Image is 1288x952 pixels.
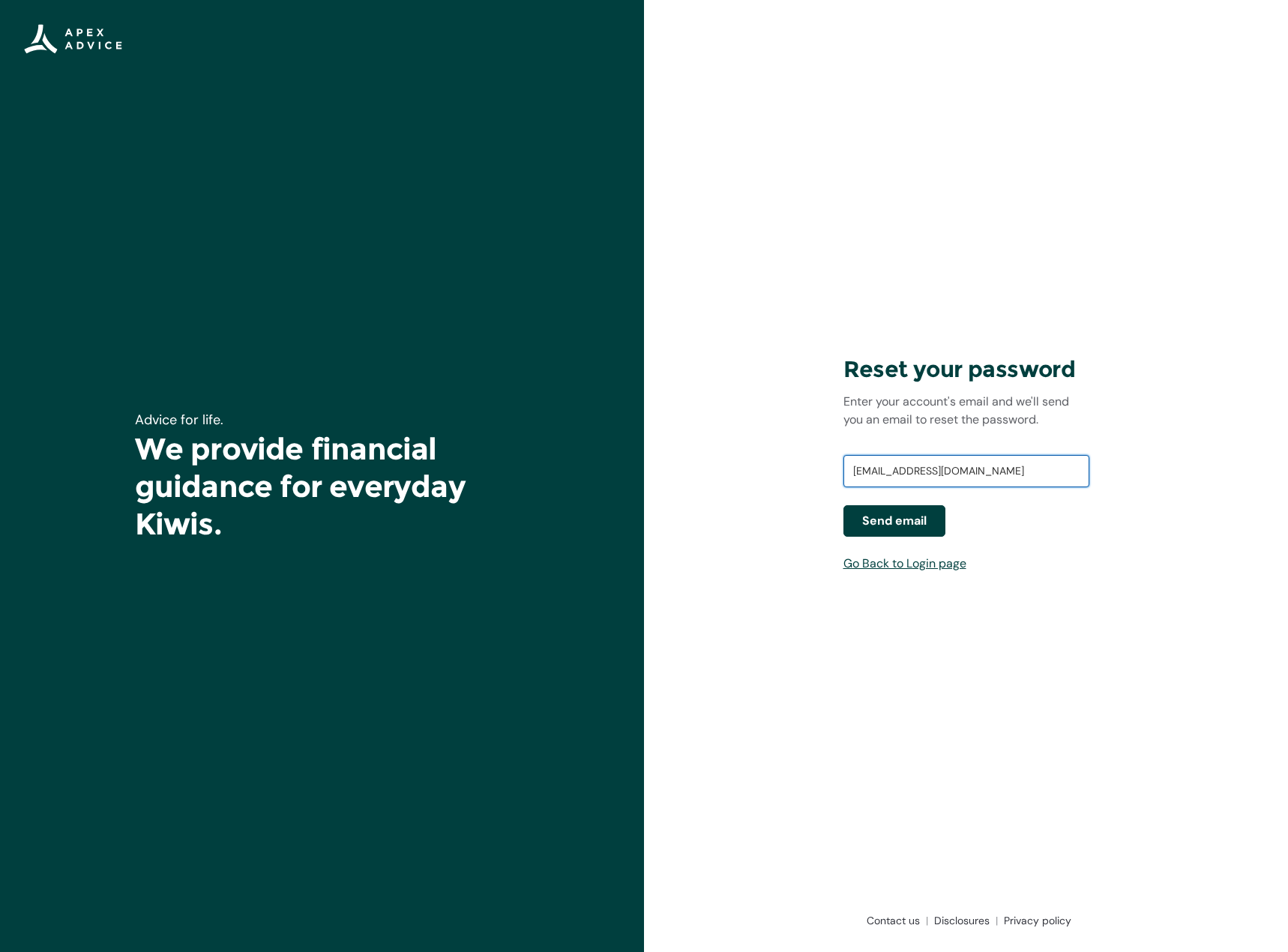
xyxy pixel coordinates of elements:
[135,411,223,429] span: Advice for life.
[928,913,998,928] a: Disclosures
[998,913,1071,928] a: Privacy policy
[843,355,1089,384] h3: Reset your password
[862,512,927,530] span: Send email
[843,455,1089,488] input: Username
[843,505,945,537] button: Send email
[843,393,1089,429] p: Enter your account's email and we'll send you an email to reset the password.
[861,913,928,928] a: Contact us
[843,555,966,571] a: Go Back to Login page
[135,430,510,543] h1: We provide financial guidance for everyday Kiwis.
[24,24,122,54] img: Apex Advice Group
